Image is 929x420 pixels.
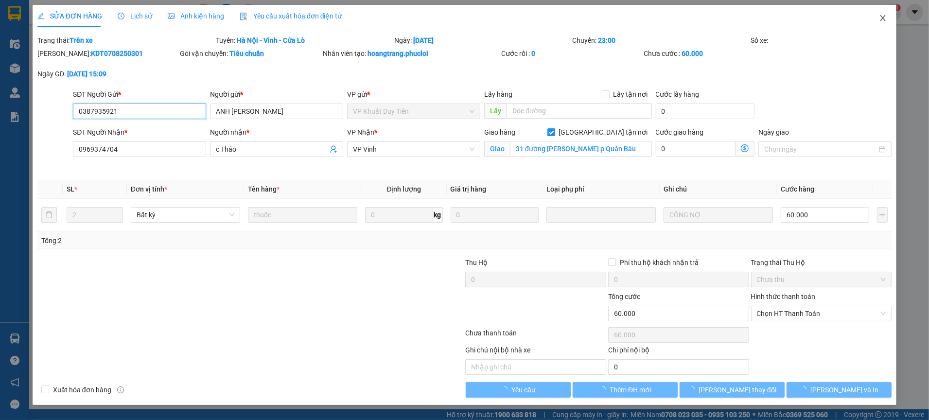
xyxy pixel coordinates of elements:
[572,35,750,46] div: Chuyến:
[660,180,777,199] th: Ghi chú
[137,208,234,222] span: Bất kỳ
[656,90,700,98] label: Cước lấy hàng
[118,12,152,20] span: Lịch sử
[484,128,515,136] span: Giao hàng
[323,48,499,59] div: Nhân viên tạo:
[879,14,887,22] span: close
[131,185,167,193] span: Đơn vị tính
[758,128,789,136] label: Ngày giao
[741,144,749,152] span: dollar-circle
[610,385,651,395] span: Thêm ĐH mới
[465,359,606,375] input: Nhập ghi chú
[465,259,488,266] span: Thu Hộ
[877,207,888,223] button: plus
[386,185,421,193] span: Định lượng
[248,207,357,223] input: VD: Bàn, Ghế
[210,127,343,138] div: Người nhận
[787,382,892,398] button: [PERSON_NAME] và In
[610,89,652,100] span: Lấy tận nơi
[210,89,343,100] div: Người gửi
[37,48,178,59] div: [PERSON_NAME]:
[656,128,704,136] label: Cước giao hàng
[433,207,443,223] span: kg
[608,345,749,359] div: Chi phí nội bộ
[465,345,606,359] div: Ghi chú nội bộ nhà xe
[49,385,115,395] span: Xuất hóa đơn hàng
[750,35,893,46] div: Số xe:
[67,185,74,193] span: SL
[248,185,280,193] span: Tên hàng
[764,144,877,155] input: Ngày giao
[510,141,651,157] input: Giao tận nơi
[781,185,814,193] span: Cước hàng
[751,293,816,300] label: Hình thức thanh toán
[465,328,608,345] div: Chưa thanh toán
[531,50,535,57] b: 0
[484,103,507,119] span: Lấy
[656,141,736,157] input: Cước giao hàng
[555,127,652,138] span: [GEOGRAPHIC_DATA] tận nơi
[757,272,886,287] span: Chưa thu
[880,311,886,316] span: close-circle
[616,257,702,268] span: Phí thu hộ khách nhận trả
[656,104,754,119] input: Cước lấy hàng
[598,36,616,44] b: 23:00
[215,35,393,46] div: Tuyến:
[484,90,512,98] span: Lấy hàng
[353,142,474,157] span: VP Vinh
[37,12,102,20] span: SỬA ĐƠN HÀNG
[41,207,57,223] button: delete
[73,127,206,138] div: SĐT Người Nhận
[451,207,539,223] input: 0
[347,89,480,100] div: VP gửi
[240,12,342,20] span: Yêu cầu xuất hóa đơn điện tử
[37,13,44,19] span: edit
[757,306,886,321] span: Chọn HT Thanh Toán
[644,48,785,59] div: Chưa cước :
[682,50,703,57] b: 60.000
[368,50,428,57] b: hoangtrang.phucloi
[599,386,610,393] span: loading
[573,382,678,398] button: Thêm ĐH mới
[91,50,143,57] b: KDT0708250301
[67,70,106,78] b: [DATE] 15:09
[608,293,640,300] span: Tổng cước
[800,386,810,393] span: loading
[117,386,124,393] span: info-circle
[168,12,224,20] span: Ảnh kiện hàng
[751,257,892,268] div: Trạng thái Thu Hộ
[501,48,642,59] div: Cước rồi :
[869,5,896,32] button: Close
[168,13,175,19] span: picture
[330,145,337,153] span: user-add
[180,48,321,59] div: Gói vận chuyển:
[237,36,305,44] b: Hà Nội - Vinh - Cửa Lò
[466,382,571,398] button: Yêu cầu
[680,382,785,398] button: [PERSON_NAME] thay đổi
[507,103,651,119] input: Dọc đường
[240,13,247,20] img: icon
[664,207,773,223] input: Ghi Chú
[413,36,434,44] b: [DATE]
[501,386,511,393] span: loading
[118,13,124,19] span: clock-circle
[688,386,699,393] span: loading
[229,50,264,57] b: Tiêu chuẩn
[699,385,776,395] span: [PERSON_NAME] thay đổi
[484,141,510,157] span: Giao
[810,385,878,395] span: [PERSON_NAME] và In
[543,180,660,199] th: Loại phụ phí
[393,35,572,46] div: Ngày:
[37,69,178,79] div: Ngày GD:
[511,385,535,395] span: Yêu cầu
[353,104,474,119] span: VP Khuất Duy Tiến
[347,128,374,136] span: VP Nhận
[70,36,93,44] b: Trên xe
[73,89,206,100] div: SĐT Người Gửi
[451,185,487,193] span: Giá trị hàng
[36,35,215,46] div: Trạng thái:
[41,235,359,246] div: Tổng: 2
